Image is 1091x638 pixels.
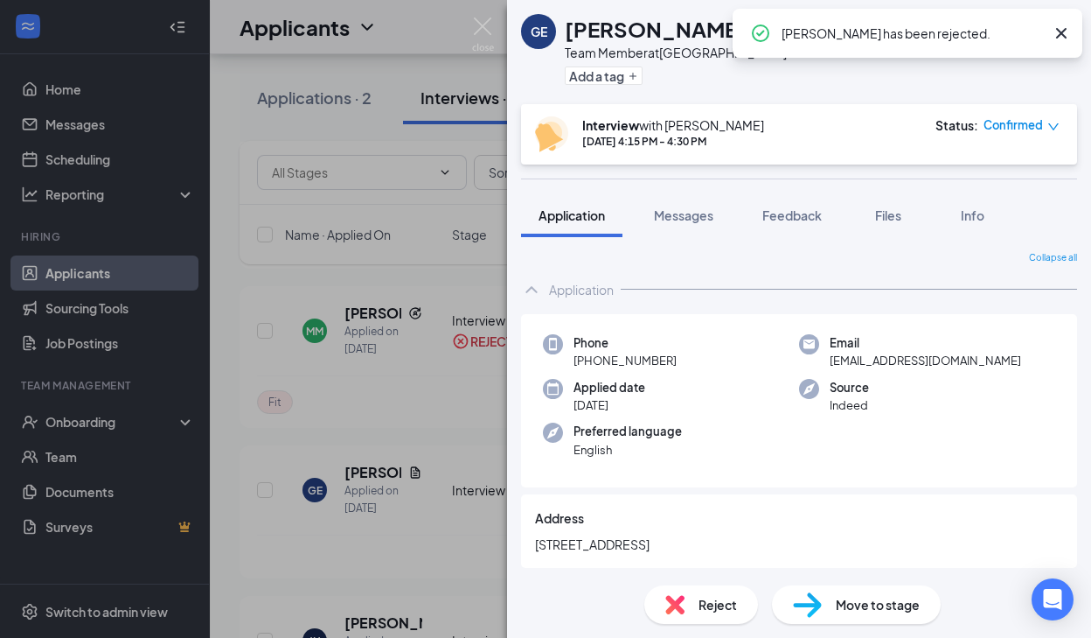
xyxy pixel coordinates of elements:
div: Open Intercom Messenger [1032,578,1074,620]
span: Address [535,508,584,528]
span: Messages [654,207,713,223]
span: Move to stage [836,595,920,614]
span: Phone [573,334,677,352]
span: Collapse all [1029,251,1077,265]
span: Info [961,207,984,223]
span: Reject [698,595,737,614]
span: Indeed [830,396,869,414]
span: Source [830,379,869,396]
div: with [PERSON_NAME] [582,116,764,134]
svg: Plus [628,71,638,81]
div: [DATE] 4:15 PM - 4:30 PM [582,134,764,149]
div: Application [549,281,614,298]
span: English [573,441,682,459]
span: Preferred language [573,423,682,440]
span: Confirmed [983,116,1043,134]
b: Interview [582,117,639,133]
div: GE [531,23,547,40]
span: [EMAIL_ADDRESS][DOMAIN_NAME] [830,352,1021,369]
div: Team Member at [GEOGRAPHIC_DATA] [565,44,787,61]
span: [STREET_ADDRESS] [535,535,1063,554]
span: Files [875,207,901,223]
h1: [PERSON_NAME] [565,14,746,44]
svg: Cross [1051,23,1072,44]
span: down [1047,121,1060,133]
span: Applied date [573,379,645,396]
span: [DATE] [573,396,645,414]
div: Status : [935,116,978,134]
span: Application [539,207,605,223]
button: PlusAdd a tag [565,67,643,85]
span: Feedback [762,207,822,223]
div: [PERSON_NAME] has been rejected. [782,23,1044,44]
span: Email [830,334,1021,352]
svg: CheckmarkCircle [750,23,771,44]
svg: ChevronUp [521,279,542,300]
span: [PHONE_NUMBER] [573,352,677,369]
